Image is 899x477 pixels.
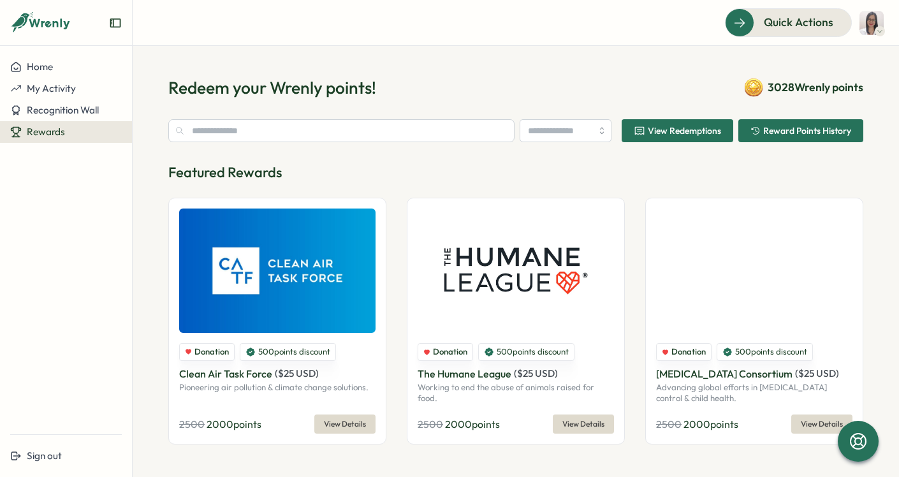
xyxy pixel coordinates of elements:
img: Clean Air Task Force [179,209,376,333]
span: View Details [324,415,366,433]
span: 2500 [656,418,682,430]
span: Sign out [27,450,62,462]
span: Home [27,61,53,73]
button: Expand sidebar [109,17,122,29]
span: View Details [562,415,604,433]
p: The Humane League [418,366,511,382]
div: 500 points discount [717,343,813,361]
p: Pioneering air pollution & climate change solutions. [179,382,376,393]
img: Malaria Consortium [656,209,852,333]
span: 2000 points [445,418,500,430]
span: Quick Actions [764,14,833,31]
p: Working to end the abuse of animals raised for food. [418,382,614,404]
span: 3028 Wrenly points [768,79,863,96]
span: Rewards [27,126,65,138]
p: Advancing global efforts in [MEDICAL_DATA] control & child health. [656,382,852,404]
span: 2500 [418,418,443,430]
span: 2500 [179,418,205,430]
p: [MEDICAL_DATA] Consortium [656,366,793,382]
p: Clean Air Task Force [179,366,272,382]
button: Reward Points History [738,119,863,142]
div: 500 points discount [478,343,574,361]
span: ( $ 25 USD ) [795,367,839,379]
div: 500 points discount [240,343,336,361]
button: View Details [553,415,614,434]
button: View Details [314,415,376,434]
span: Donation [671,346,706,358]
span: ( $ 25 USD ) [275,367,319,379]
img: Cath Quizon [859,11,884,35]
button: Quick Actions [725,8,852,36]
span: 2000 points [683,418,738,430]
span: Recognition Wall [27,104,99,116]
span: Donation [433,346,467,358]
span: My Activity [27,82,76,94]
button: View Details [791,415,852,434]
span: Donation [194,346,229,358]
span: 2000 points [207,418,261,430]
span: View Redemptions [648,126,721,135]
img: The Humane League [418,209,614,333]
span: View Details [801,415,843,433]
span: Reward Points History [763,126,851,135]
button: View Redemptions [622,119,733,142]
span: ( $ 25 USD ) [514,367,558,379]
h1: Redeem your Wrenly points! [168,77,376,99]
p: Featured Rewards [168,163,863,182]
